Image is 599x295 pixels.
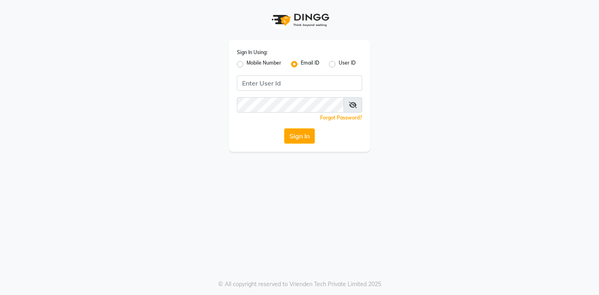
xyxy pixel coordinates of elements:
[339,59,356,69] label: User ID
[247,59,281,69] label: Mobile Number
[237,97,344,113] input: Username
[237,75,362,91] input: Username
[237,49,268,56] label: Sign In Using:
[320,115,362,121] a: Forgot Password?
[301,59,319,69] label: Email ID
[284,128,315,144] button: Sign In
[267,8,332,32] img: logo1.svg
